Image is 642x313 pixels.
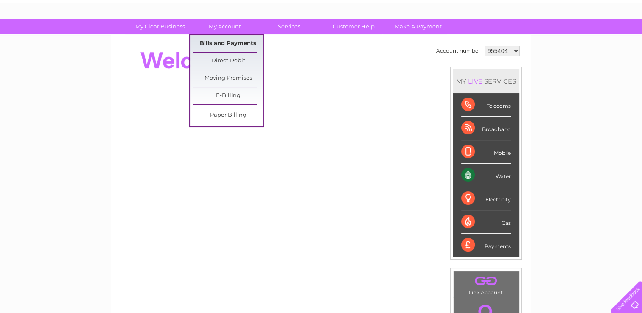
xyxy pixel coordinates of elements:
a: My Clear Business [125,19,195,34]
a: Blog [568,36,580,42]
a: Services [254,19,324,34]
a: Contact [586,36,606,42]
img: logo.png [22,22,66,48]
div: Telecoms [461,93,511,117]
div: Water [461,164,511,187]
div: Gas [461,210,511,234]
a: Paper Billing [193,107,263,124]
td: Link Account [453,271,519,298]
a: Energy [514,36,533,42]
div: Payments [461,234,511,257]
a: Make A Payment [383,19,453,34]
a: E-Billing [193,87,263,104]
div: Mobile [461,140,511,164]
a: Telecoms [538,36,563,42]
div: Broadband [461,117,511,140]
td: Account number [434,44,482,58]
a: Bills and Payments [193,35,263,52]
a: Log out [614,36,634,42]
a: Moving Premises [193,70,263,87]
div: Clear Business is a trading name of Verastar Limited (registered in [GEOGRAPHIC_DATA] No. 3667643... [121,5,522,41]
a: 0333 014 3131 [482,4,541,15]
div: MY SERVICES [453,69,519,93]
a: . [456,274,516,288]
a: Customer Help [319,19,389,34]
a: Direct Debit [193,53,263,70]
div: LIVE [466,77,484,85]
div: Electricity [461,187,511,210]
a: Water [493,36,509,42]
a: My Account [190,19,260,34]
